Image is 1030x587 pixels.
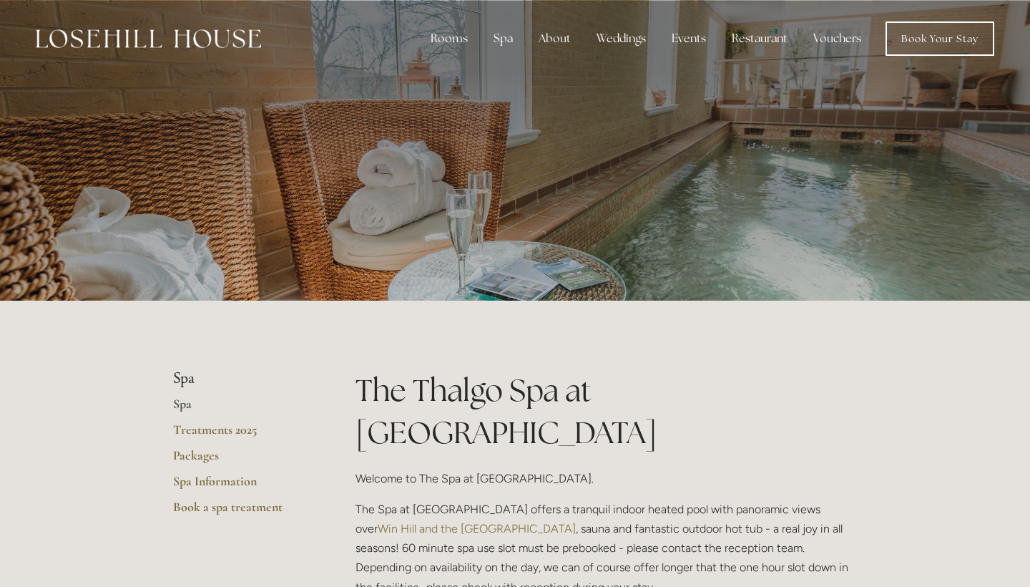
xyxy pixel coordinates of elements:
[419,24,479,53] div: Rooms
[173,447,310,473] a: Packages
[720,24,799,53] div: Restaurant
[886,21,994,56] a: Book Your Stay
[378,522,576,535] a: Win Hill and the [GEOGRAPHIC_DATA]
[36,29,261,48] img: Losehill House
[660,24,717,53] div: Events
[173,499,310,525] a: Book a spa treatment
[173,473,310,499] a: Spa Information
[173,422,310,447] a: Treatments 2025
[173,396,310,422] a: Spa
[355,369,857,454] h1: The Thalgo Spa at [GEOGRAPHIC_DATA]
[527,24,582,53] div: About
[482,24,524,53] div: Spa
[585,24,657,53] div: Weddings
[173,369,310,388] li: Spa
[355,469,857,488] p: Welcome to The Spa at [GEOGRAPHIC_DATA].
[802,24,873,53] a: Vouchers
